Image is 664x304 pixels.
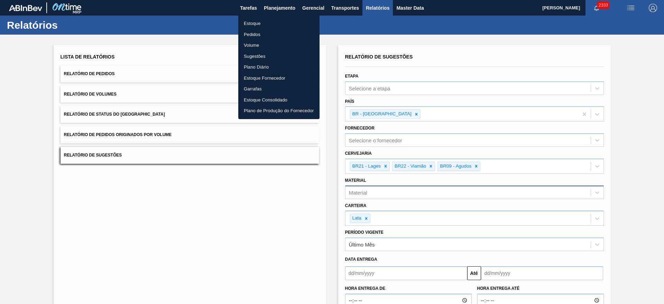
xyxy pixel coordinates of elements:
a: Estoque Consolidado [238,95,320,106]
a: Pedidos [238,29,320,40]
a: Estoque [238,18,320,29]
a: Sugestões [238,51,320,62]
a: Garrafas [238,83,320,95]
a: Plano Diário [238,62,320,73]
a: Volume [238,40,320,51]
a: Estoque Fornecedor [238,73,320,84]
a: Plano de Produção do Fornecedor [238,105,320,116]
